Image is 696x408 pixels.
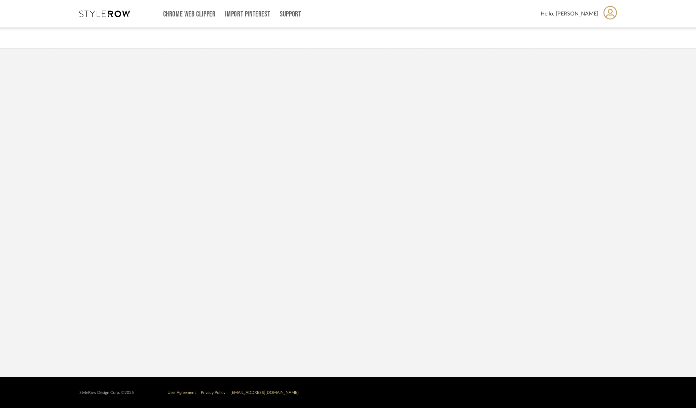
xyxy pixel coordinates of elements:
[201,391,225,395] a: Privacy Policy
[541,10,598,18] span: Hello, [PERSON_NAME]
[168,391,196,395] a: User Agreement
[230,391,299,395] a: [EMAIL_ADDRESS][DOMAIN_NAME]
[163,11,216,17] a: Chrome Web Clipper
[280,11,301,17] a: Support
[225,11,270,17] a: Import Pinterest
[79,390,134,395] div: StyleRow Design Corp. ©2025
